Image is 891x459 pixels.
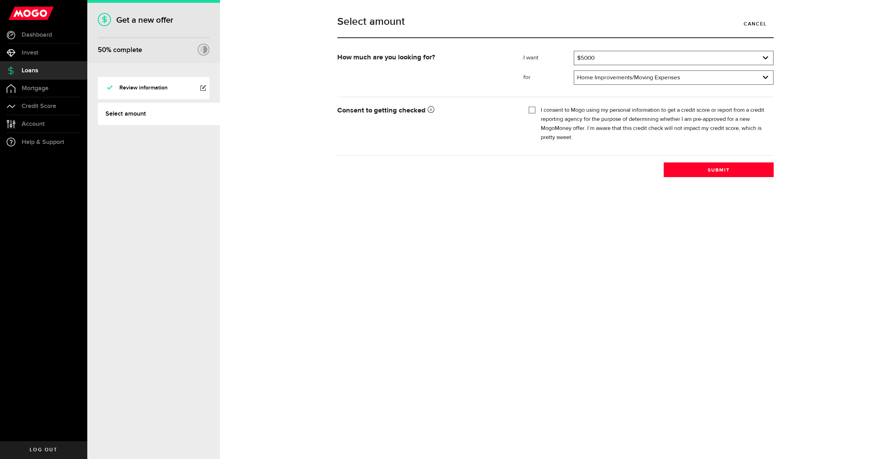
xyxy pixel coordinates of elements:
[98,46,106,54] span: 50
[664,162,774,177] button: Submit
[541,106,768,142] label: I consent to Mogo using my personal information to get a credit score or report from a credit rep...
[22,103,56,109] span: Credit Score
[22,32,52,38] span: Dashboard
[98,15,209,25] h1: Get a new offer
[574,51,773,65] a: expand select
[529,106,536,113] input: I consent to Mogo using my personal information to get a credit score or report from a credit rep...
[6,3,27,24] button: Open LiveChat chat widget
[574,71,773,84] a: expand select
[337,107,434,114] strong: Consent to getting checked
[22,85,49,92] span: Mortgage
[22,139,64,145] span: Help & Support
[22,50,38,56] span: Invest
[337,16,774,27] h1: Select amount
[737,16,774,31] a: Cancel
[337,54,435,61] strong: How much are you looking for?
[523,73,573,82] label: for
[98,44,142,56] div: % complete
[22,67,38,74] span: Loans
[523,54,573,62] label: I want
[30,447,57,452] span: Log out
[98,77,209,99] a: Review information
[22,121,45,127] span: Account
[98,103,220,125] a: Select amount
